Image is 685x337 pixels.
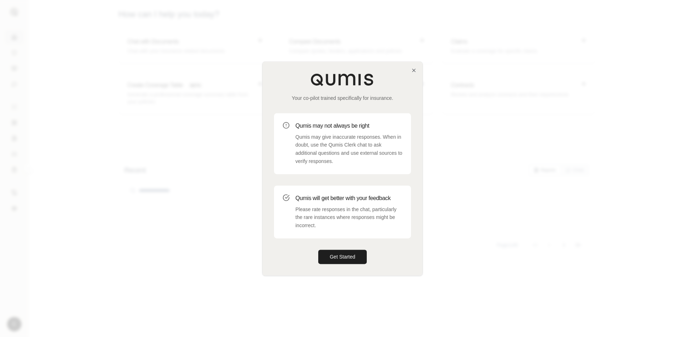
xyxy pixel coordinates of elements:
[295,205,402,230] p: Please rate responses in the chat, particularly the rare instances where responses might be incor...
[295,133,402,165] p: Qumis may give inaccurate responses. When in doubt, use the Qumis Clerk chat to ask additional qu...
[318,250,367,264] button: Get Started
[310,73,375,86] img: Qumis Logo
[295,194,402,203] h3: Qumis will get better with your feedback
[274,95,411,102] p: Your co-pilot trained specifically for insurance.
[295,122,402,130] h3: Qumis may not always be right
